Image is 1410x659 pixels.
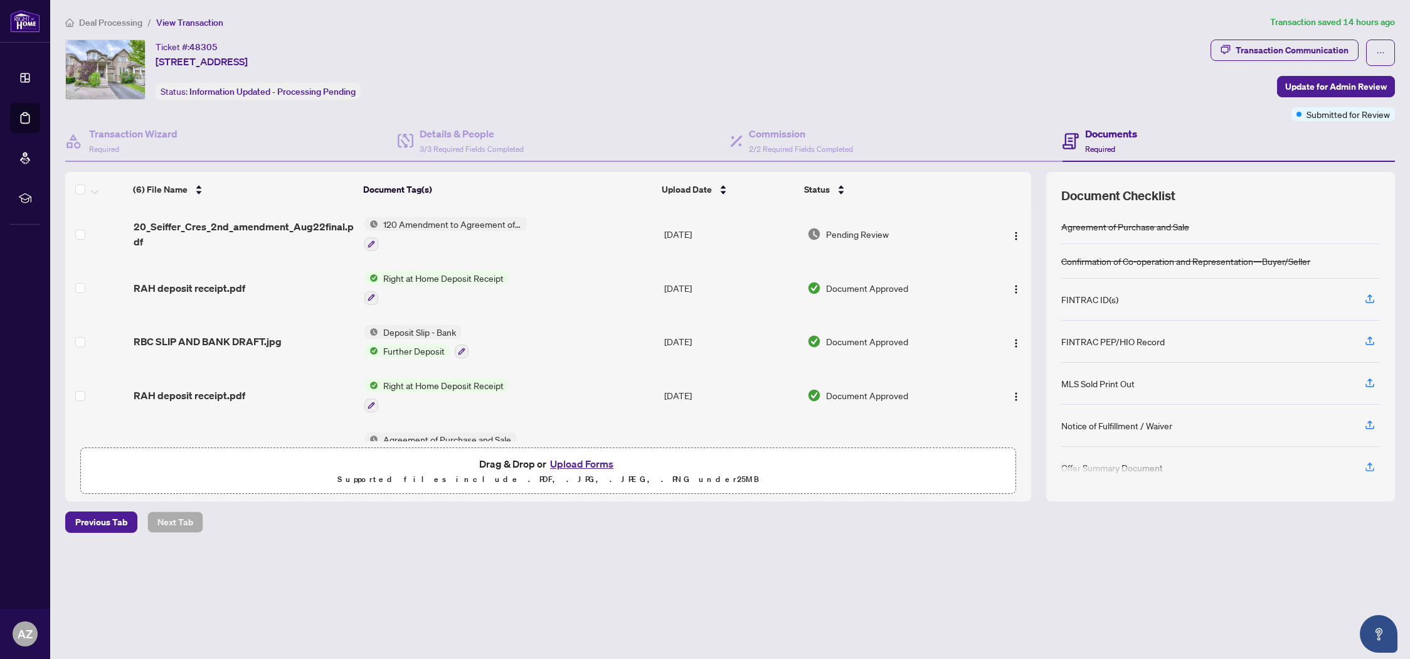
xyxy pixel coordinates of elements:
[134,388,245,403] span: RAH deposit receipt.pdf
[659,422,802,476] td: [DATE]
[546,456,617,472] button: Upload Forms
[1277,76,1395,97] button: Update for Admin Review
[364,217,527,251] button: Status Icon120 Amendment to Agreement of Purchase and Sale
[88,472,1008,487] p: Supported files include .PDF, .JPG, .JPEG, .PNG under 25 MB
[134,281,245,296] span: RAH deposit receipt.pdf
[1006,224,1026,244] button: Logo
[799,172,977,207] th: Status
[156,40,218,54] div: Ticket #:
[65,18,74,27] span: home
[156,54,248,69] span: [STREET_ADDRESS]
[364,432,378,446] img: Status Icon
[657,172,799,207] th: Upload Date
[364,432,533,466] button: Status IconAgreement of Purchase and Sale
[807,388,821,402] img: Document Status
[147,512,203,533] button: Next Tab
[128,172,358,207] th: (6) File Name
[1061,292,1118,306] div: FINTRAC ID(s)
[378,325,461,339] span: Deposit Slip - Bank
[1061,335,1165,348] div: FINTRAC PEP/HIO Record
[156,17,223,28] span: View Transaction
[749,144,853,154] span: 2/2 Required Fields Completed
[1061,461,1163,474] div: Offer Summary Document
[378,378,509,392] span: Right at Home Deposit Receipt
[189,41,218,53] span: 48305
[1011,338,1021,348] img: Logo
[659,207,802,261] td: [DATE]
[364,344,378,358] img: Status Icon
[89,144,119,154] span: Required
[420,144,524,154] span: 3/3 Required Fields Completed
[1236,40,1349,60] div: Transaction Communication
[1006,278,1026,298] button: Logo
[1011,231,1021,241] img: Logo
[1061,220,1189,233] div: Agreement of Purchase and Sale
[1360,615,1397,653] button: Open asap
[749,126,853,141] h4: Commission
[18,625,33,643] span: AZ
[189,86,356,97] span: Information Updated - Processing Pending
[1061,377,1135,390] div: MLS Sold Print Out
[1285,77,1387,97] span: Update for Admin Review
[364,378,509,412] button: Status IconRight at Home Deposit Receipt
[79,17,142,28] span: Deal Processing
[1061,419,1172,432] div: Notice of Fulfillment / Waiver
[826,281,908,295] span: Document Approved
[147,15,151,29] li: /
[1211,40,1359,61] button: Transaction Communication
[378,217,527,231] span: 120 Amendment to Agreement of Purchase and Sale
[81,448,1015,495] span: Drag & Drop orUpload FormsSupported files include .PDF, .JPG, .JPEG, .PNG under25MB
[659,261,802,315] td: [DATE]
[10,9,40,33] img: logo
[1307,107,1390,121] span: Submitted for Review
[826,227,889,241] span: Pending Review
[364,271,509,305] button: Status IconRight at Home Deposit Receipt
[378,432,516,446] span: Agreement of Purchase and Sale
[65,512,137,533] button: Previous Tab
[364,217,378,231] img: Status Icon
[364,271,378,285] img: Status Icon
[1376,48,1385,57] span: ellipsis
[1011,392,1021,402] img: Logo
[804,183,830,196] span: Status
[75,512,127,532] span: Previous Tab
[364,325,378,339] img: Status Icon
[1006,331,1026,351] button: Logo
[662,183,712,196] span: Upload Date
[134,219,355,249] span: 20_Seiffer_Cres_2nd_amendment_Aug22final.pdf
[807,227,821,241] img: Document Status
[378,344,450,358] span: Further Deposit
[89,126,178,141] h4: Transaction Wizard
[1006,385,1026,405] button: Logo
[1061,187,1175,205] span: Document Checklist
[1085,144,1115,154] span: Required
[364,378,378,392] img: Status Icon
[134,334,282,349] span: RBC SLIP AND BANK DRAFT.jpg
[133,183,188,196] span: (6) File Name
[1011,284,1021,294] img: Logo
[807,281,821,295] img: Document Status
[659,315,802,369] td: [DATE]
[378,271,509,285] span: Right at Home Deposit Receipt
[807,335,821,348] img: Document Status
[659,368,802,422] td: [DATE]
[1270,15,1395,29] article: Transaction saved 14 hours ago
[826,388,908,402] span: Document Approved
[1061,254,1310,268] div: Confirmation of Co-operation and Representation—Buyer/Seller
[420,126,524,141] h4: Details & People
[364,325,469,359] button: Status IconDeposit Slip - BankStatus IconFurther Deposit
[358,172,657,207] th: Document Tag(s)
[1085,126,1137,141] h4: Documents
[479,456,617,472] span: Drag & Drop or
[156,83,361,100] div: Status:
[66,40,145,99] img: IMG-N12235583_1.jpg
[826,335,908,348] span: Document Approved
